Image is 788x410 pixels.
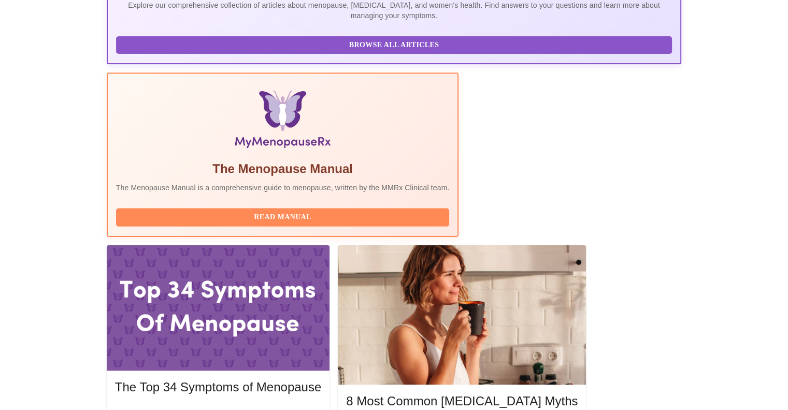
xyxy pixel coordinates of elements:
[346,393,578,409] h5: 8 Most Common [MEDICAL_DATA] Myths
[126,39,662,52] span: Browse All Articles
[116,182,450,193] p: The Menopause Manual is a comprehensive guide to menopause, written by the MMRx Clinical team.
[116,161,450,177] h5: The Menopause Manual
[116,208,450,227] button: Read Manual
[116,212,452,221] a: Read Manual
[115,379,321,395] h5: The Top 34 Symptoms of Menopause
[126,211,439,224] span: Read Manual
[116,36,672,54] button: Browse All Articles
[116,40,675,49] a: Browse All Articles
[169,90,396,152] img: Menopause Manual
